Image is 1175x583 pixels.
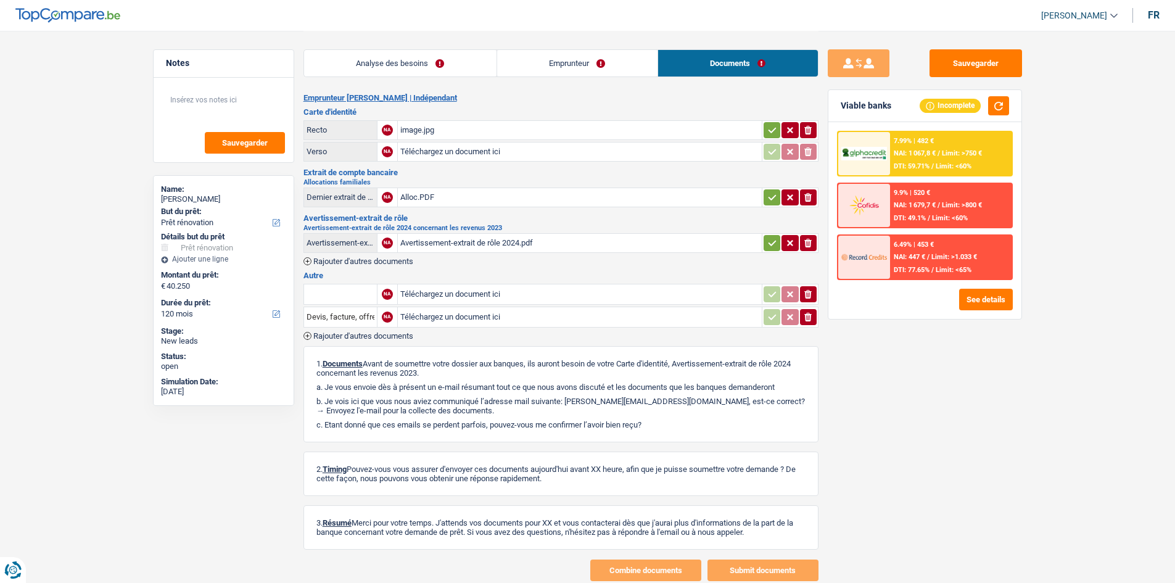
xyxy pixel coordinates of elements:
div: Stage: [161,326,286,336]
div: Dernier extrait de compte pour vos allocations familiales [307,192,374,202]
img: Cofidis [841,194,887,217]
p: b. Je vois ici que vous nous aviez communiqué l’adresse mail suivante: [PERSON_NAME][EMAIL_ADDRE... [316,397,806,415]
span: [PERSON_NAME] [1041,10,1107,21]
span: / [928,214,930,222]
button: Rajouter d'autres documents [303,257,413,265]
div: [PERSON_NAME] [161,194,286,204]
div: Recto [307,125,374,134]
span: / [927,253,930,261]
span: / [938,201,940,209]
div: NA [382,146,393,157]
span: Limit: >750 € [942,149,982,157]
label: Durée du prêt: [161,298,284,308]
span: DTI: 77.65% [894,266,930,274]
h5: Notes [166,58,281,68]
div: fr [1148,9,1160,21]
div: image.jpg [400,121,759,139]
span: Limit: >800 € [942,201,982,209]
span: NAI: 447 € [894,253,925,261]
p: a. Je vous envoie dès à présent un e-mail résumant tout ce que nous avons discuté et les doc... [316,382,806,392]
button: Rajouter d'autres documents [303,332,413,340]
div: New leads [161,336,286,346]
span: DTI: 59.71% [894,162,930,170]
div: NA [382,238,393,249]
div: Alloc.PDF [400,188,759,207]
div: Avertissement-extrait de rôle 2024.pdf [400,234,759,252]
div: 7.99% | 482 € [894,137,934,145]
h2: Emprunteur [PERSON_NAME] | Indépendant [303,93,818,103]
h3: Avertissement-extrait de rôle [303,214,818,222]
h3: Extrait de compte bancaire [303,168,818,176]
span: / [931,162,934,170]
span: Timing [323,465,347,474]
div: open [161,362,286,371]
h3: Carte d'identité [303,108,818,116]
label: But du prêt: [161,207,284,217]
div: NA [382,192,393,203]
span: Documents [323,359,363,368]
p: 1. Avant de soumettre votre dossier aux banques, ils auront besoin de votre Carte d'identité, Ave... [316,359,806,378]
p: c. Etant donné que ces emails se perdent parfois, pouvez-vous me confirmer l’avoir bien reçu? [316,420,806,429]
div: 6.49% | 453 € [894,241,934,249]
span: / [938,149,940,157]
a: Analyse des besoins [304,50,497,76]
a: Emprunteur [497,50,658,76]
div: NA [382,289,393,300]
button: Sauvegarder [930,49,1022,77]
div: Ajouter une ligne [161,255,286,263]
span: Rajouter d'autres documents [313,332,413,340]
span: NAI: 1 679,7 € [894,201,936,209]
img: Record Credits [841,246,887,268]
img: TopCompare Logo [15,8,120,23]
a: [PERSON_NAME] [1031,6,1118,26]
label: Montant du prêt: [161,270,284,280]
div: 9.9% | 520 € [894,189,930,197]
div: Viable banks [841,101,891,111]
span: Rajouter d'autres documents [313,257,413,265]
div: Avertissement-extrait de rôle 2024 concernant les revenus 2023 [307,238,374,247]
a: Documents [658,50,818,76]
div: NA [382,312,393,323]
div: Status: [161,352,286,362]
button: Submit documents [707,560,818,581]
p: 3. Merci pour votre temps. J'attends vos documents pour XX et vous contacterai dès que j'aurai p... [316,518,806,537]
span: / [931,266,934,274]
h2: Avertissement-extrait de rôle 2024 concernant les revenus 2023 [303,225,818,231]
div: Verso [307,147,374,156]
button: See details [959,289,1013,310]
span: Sauvegarder [222,139,268,147]
span: Limit: <60% [936,162,971,170]
span: DTI: 49.1% [894,214,926,222]
div: NA [382,125,393,136]
span: € [161,281,165,291]
span: Limit: <60% [932,214,968,222]
span: NAI: 1 067,8 € [894,149,936,157]
div: Incomplete [920,99,981,112]
div: Détails but du prêt [161,232,286,242]
div: Simulation Date: [161,377,286,387]
button: Sauvegarder [205,132,285,154]
div: [DATE] [161,387,286,397]
button: Combine documents [590,560,701,581]
span: Limit: >1.033 € [931,253,977,261]
img: AlphaCredit [841,147,887,161]
span: Limit: <65% [936,266,971,274]
span: Résumé [323,518,352,527]
h2: Allocations familiales [303,179,818,186]
p: 2. Pouvez-vous vous assurer d'envoyer ces documents aujourd'hui avant XX heure, afin que je puiss... [316,465,806,483]
div: Name: [161,184,286,194]
h3: Autre [303,271,818,279]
